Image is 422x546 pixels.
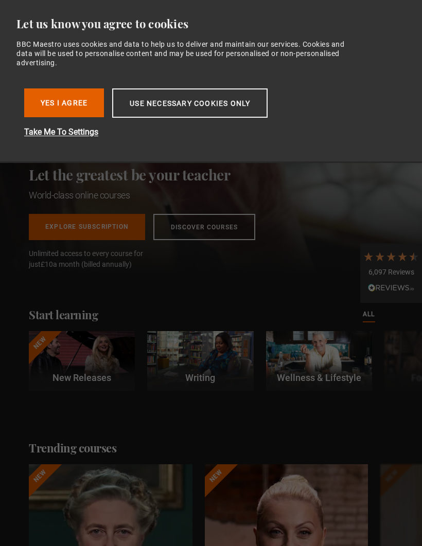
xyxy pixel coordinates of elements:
[29,371,135,385] p: New Releases
[363,267,419,278] div: 6,097 Reviews
[29,440,116,456] h2: Trending courses
[29,165,255,185] h2: Let the greatest be your teacher
[147,371,253,385] p: Writing
[29,189,255,202] h1: World-class online courses
[41,260,53,268] span: £10
[153,214,255,240] a: Discover Courses
[363,251,419,262] div: 4.7 Stars
[24,88,104,117] button: Yes I Agree
[147,331,253,391] a: Writing
[16,40,359,68] div: BBC Maestro uses cookies and data to help us to deliver and maintain our services. Cookies and da...
[16,16,397,31] div: Let us know you agree to cookies
[29,307,98,323] h2: Start learning
[112,88,268,118] button: Use necessary cookies only
[266,371,372,385] p: Wellness & Lifestyle
[363,283,419,295] div: Read All Reviews
[29,331,135,391] a: New New Releases
[266,331,372,391] a: Wellness & Lifestyle
[360,243,422,303] div: 6,097 ReviewsRead All Reviews
[24,126,354,138] button: Take Me To Settings
[368,284,414,291] img: REVIEWS.io
[29,248,168,270] span: Unlimited access to every course for just a month (billed annually)
[363,309,375,320] a: All
[29,214,145,240] a: Explore Subscription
